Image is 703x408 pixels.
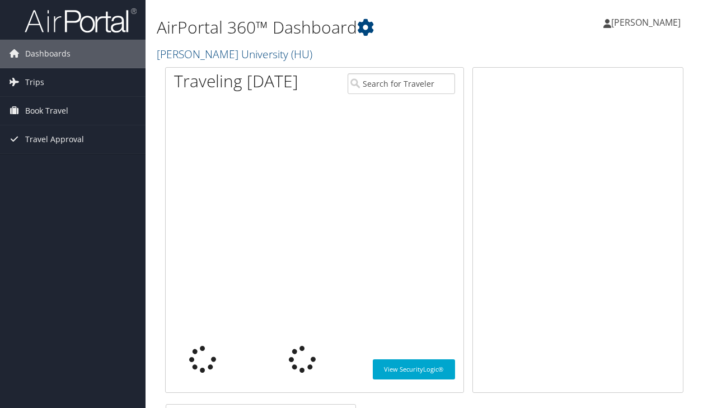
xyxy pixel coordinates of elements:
[174,69,298,93] h1: Traveling [DATE]
[25,7,137,34] img: airportal-logo.png
[25,125,84,153] span: Travel Approval
[603,6,692,39] a: [PERSON_NAME]
[611,16,681,29] span: [PERSON_NAME]
[25,40,71,68] span: Dashboards
[25,97,68,125] span: Book Travel
[373,359,455,379] a: View SecurityLogic®
[25,68,44,96] span: Trips
[157,46,315,62] a: [PERSON_NAME] University (HU)
[157,16,513,39] h1: AirPortal 360™ Dashboard
[348,73,455,94] input: Search for Traveler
